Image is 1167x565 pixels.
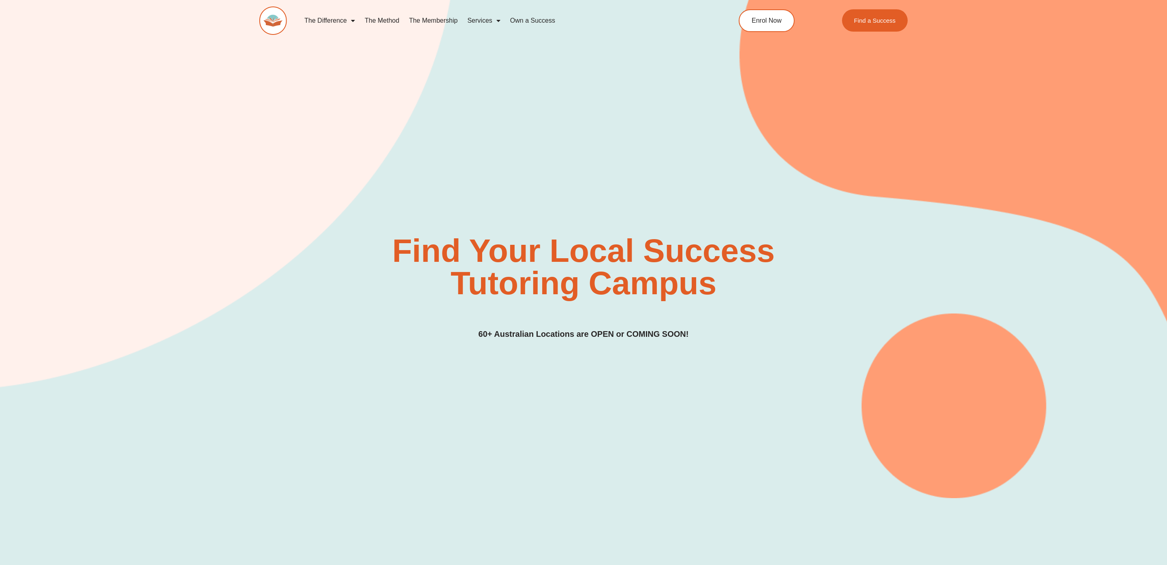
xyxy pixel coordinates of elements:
h2: Find Your Local Success Tutoring Campus [327,235,840,300]
h3: 60+ Australian Locations are OPEN or COMING SOON! [479,328,689,340]
a: Own a Success [505,11,560,30]
span: Enrol Now [752,17,782,24]
span: Find a Success [854,17,896,24]
a: Services [462,11,505,30]
a: The Difference [299,11,360,30]
nav: Menu [299,11,701,30]
a: The Method [360,11,404,30]
a: Find a Success [842,9,908,32]
a: Enrol Now [739,9,795,32]
a: The Membership [404,11,462,30]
